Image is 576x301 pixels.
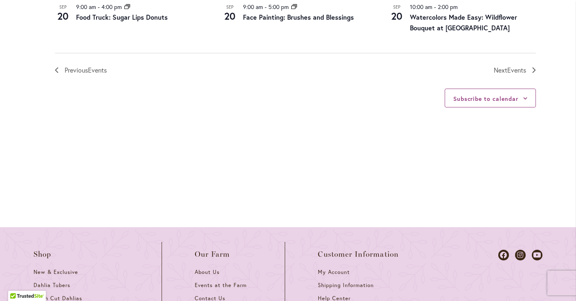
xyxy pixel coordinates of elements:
[34,269,78,276] span: New & Exclusive
[389,9,405,23] span: 20
[498,250,509,260] a: Dahlias on Facebook
[494,65,526,75] span: Next
[6,272,29,295] iframe: Launch Accessibility Center
[243,13,354,21] a: Face Painting: Brushes and Blessings
[76,3,96,11] time: 9:00 am
[434,3,436,11] span: -
[494,65,536,75] a: Next Events
[88,66,107,74] span: Events
[55,9,71,23] span: 20
[453,95,518,103] button: Subscribe to calendar
[515,250,526,260] a: Dahlias on Instagram
[507,66,526,74] span: Events
[410,3,432,11] time: 10:00 am
[195,269,220,276] span: About Us
[34,282,70,289] span: Dahlia Tubers
[65,65,107,75] span: Previous
[34,250,52,258] span: Shop
[532,250,542,260] a: Dahlias on Youtube
[195,250,230,258] span: Our Farm
[98,3,100,11] span: -
[438,3,458,11] time: 2:00 pm
[101,3,122,11] time: 4:00 pm
[243,3,263,11] time: 9:00 am
[410,13,517,32] a: Watercolors Made Easy: Wildflower Bouquet at [GEOGRAPHIC_DATA]
[55,65,107,75] a: Previous Events
[318,282,373,289] span: Shipping Information
[389,4,405,11] span: Sep
[318,269,350,276] span: My Account
[55,4,71,11] span: Sep
[268,3,289,11] time: 5:00 pm
[76,13,168,21] a: Food Truck: Sugar Lips Donuts
[265,3,267,11] span: -
[222,4,238,11] span: Sep
[318,250,399,258] span: Customer Information
[195,282,246,289] span: Events at the Farm
[222,9,238,23] span: 20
